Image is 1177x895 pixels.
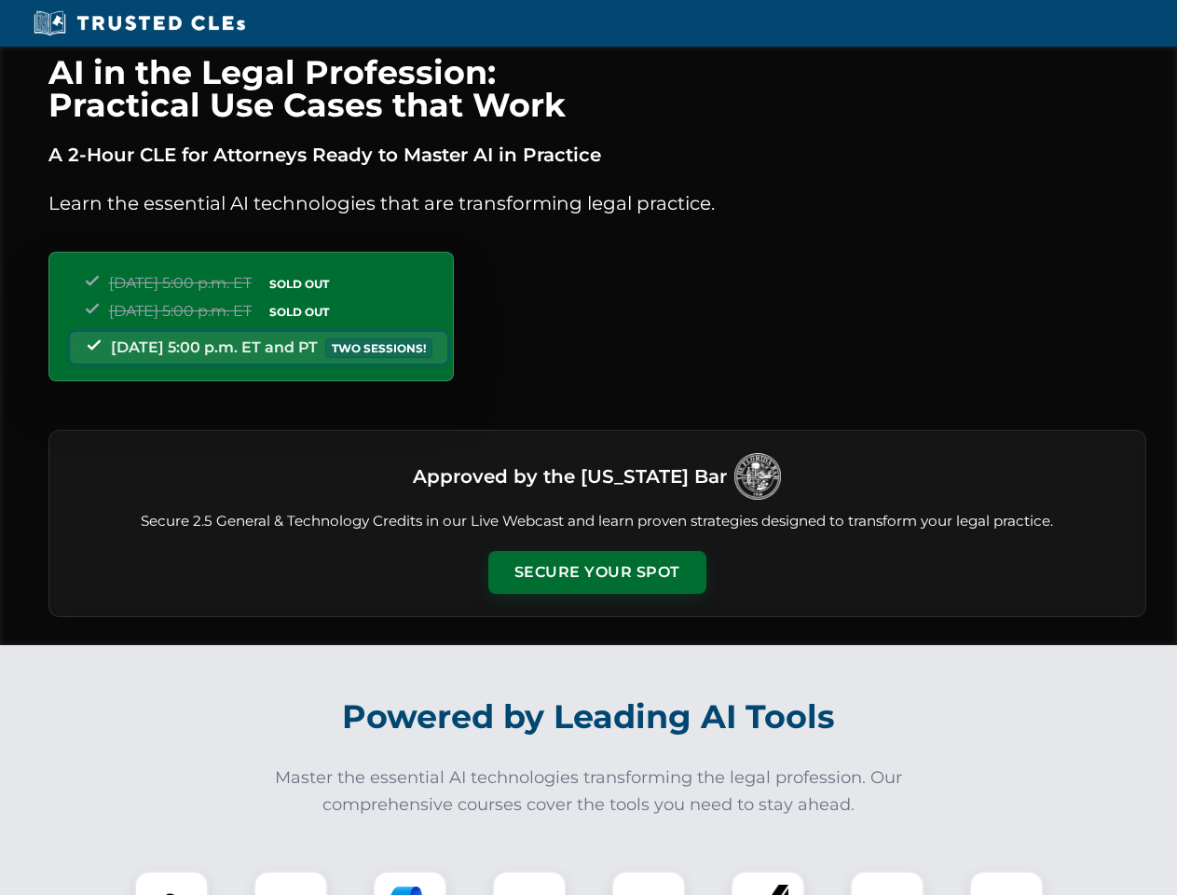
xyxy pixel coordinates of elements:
p: A 2-Hour CLE for Attorneys Ready to Master AI in Practice [48,140,1146,170]
p: Master the essential AI technologies transforming the legal profession. Our comprehensive courses... [263,764,915,819]
p: Secure 2.5 General & Technology Credits in our Live Webcast and learn proven strategies designed ... [72,511,1123,532]
img: Trusted CLEs [28,9,251,37]
span: SOLD OUT [263,274,335,294]
span: [DATE] 5:00 p.m. ET [109,274,252,292]
h3: Approved by the [US_STATE] Bar [413,460,727,493]
h2: Powered by Leading AI Tools [73,684,1105,750]
button: Secure Your Spot [488,551,706,594]
img: Logo [734,453,781,500]
p: Learn the essential AI technologies that are transforming legal practice. [48,188,1146,218]
span: SOLD OUT [263,302,335,322]
span: [DATE] 5:00 p.m. ET [109,302,252,320]
h1: AI in the Legal Profession: Practical Use Cases that Work [48,56,1146,121]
